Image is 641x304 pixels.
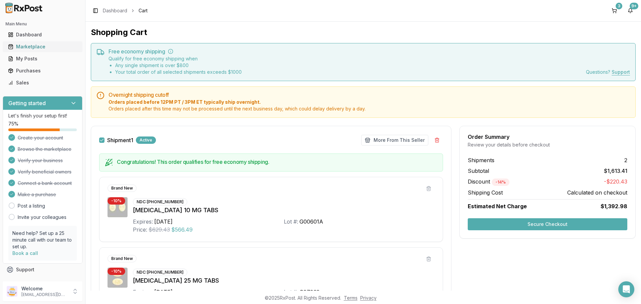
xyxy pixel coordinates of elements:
[108,255,137,262] div: Brand New
[616,3,622,9] div: 3
[109,49,630,54] h5: Free economy shipping
[5,65,80,77] a: Purchases
[109,92,630,97] h5: Overnight shipping cutoff
[8,67,77,74] div: Purchases
[108,197,128,217] img: Jardiance 10 MG TABS
[18,146,71,153] span: Browse the marketplace
[18,169,71,175] span: Verify beneficial owners
[618,281,634,297] div: Open Intercom Messenger
[8,55,77,62] div: My Posts
[109,105,630,112] span: Orders placed after this time may not be processed until the next business day, which could delay...
[3,41,82,52] button: Marketplace
[5,53,80,65] a: My Posts
[115,62,242,69] li: Any single shipment is over $ 800
[171,226,193,234] span: $566.49
[18,134,63,141] span: Create your account
[586,69,630,75] div: Questions?
[468,178,509,185] span: Discount
[108,268,125,275] div: - 10 %
[5,29,80,41] a: Dashboard
[8,43,77,50] div: Marketplace
[133,276,435,285] div: [MEDICAL_DATA] 25 MG TABS
[3,77,82,88] button: Sales
[8,99,46,107] h3: Getting started
[18,214,66,221] a: Invite your colleagues
[18,157,63,164] span: Verify your business
[567,189,627,197] span: Calculated on checkout
[609,5,620,16] button: 3
[133,206,435,215] div: [MEDICAL_DATA] 10 MG TABS
[103,7,148,14] nav: breadcrumb
[133,218,153,226] div: Expires:
[91,27,636,38] h1: Shopping Cart
[5,21,80,27] h2: Main Menu
[154,218,173,226] div: [DATE]
[284,288,298,296] div: Lot #:
[3,3,45,13] img: RxPost Logo
[3,65,82,76] button: Purchases
[625,5,636,16] button: 9+
[18,180,72,187] span: Connect a bank account
[12,230,73,250] p: Need help? Set up a 25 minute call with our team to set up.
[21,292,68,297] p: [EMAIL_ADDRESS][DOMAIN_NAME]
[344,295,358,301] a: Terms
[3,264,82,276] button: Support
[8,79,77,86] div: Sales
[108,197,125,205] div: - 10 %
[103,7,127,14] a: Dashboard
[12,250,38,256] a: Book a call
[284,218,298,226] div: Lot #:
[7,286,17,297] img: User avatar
[117,159,437,165] h5: Congratulations! This order qualifies for free economy shipping.
[299,218,323,226] div: G00601A
[136,136,156,144] div: Active
[8,112,77,119] p: Let's finish your setup first!
[21,285,68,292] p: Welcome
[18,191,56,198] span: Make a purchase
[5,77,80,89] a: Sales
[133,288,153,296] div: Expires:
[468,167,489,175] span: Subtotal
[361,135,428,145] button: More From This Seller
[108,185,137,192] div: Brand New
[3,29,82,40] button: Dashboard
[624,156,627,164] span: 2
[133,226,147,234] div: Price:
[468,218,627,230] button: Secure Checkout
[468,156,494,164] span: Shipments
[468,134,627,139] div: Order Summary
[8,120,18,127] span: 75 %
[604,167,627,175] span: $1,613.41
[16,278,39,285] span: Feedback
[492,179,509,186] div: - 14 %
[5,41,80,53] a: Marketplace
[3,276,82,288] button: Feedback
[601,202,627,210] span: $1,392.98
[360,295,377,301] a: Privacy
[133,269,187,276] div: NDC: [PHONE_NUMBER]
[468,203,527,210] span: Estimated Net Charge
[108,268,128,288] img: Jardiance 25 MG TABS
[109,55,242,75] div: Qualify for free economy shipping when
[115,69,242,75] li: Your total order of all selected shipments exceeds $ 1000
[107,137,133,143] label: Shipment 1
[604,178,627,186] span: -$220.43
[139,7,148,14] span: Cart
[8,31,77,38] div: Dashboard
[109,99,630,105] span: Orders placed before 12PM PT / 3PM ET typically ship overnight.
[149,226,170,234] span: $629.43
[133,198,187,206] div: NDC: [PHONE_NUMBER]
[3,53,82,64] button: My Posts
[468,189,503,197] span: Shipping Cost
[468,141,627,148] div: Review your details before checkout
[18,203,45,209] a: Post a listing
[154,288,173,296] div: [DATE]
[630,3,638,9] div: 9+
[299,288,320,296] div: G87838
